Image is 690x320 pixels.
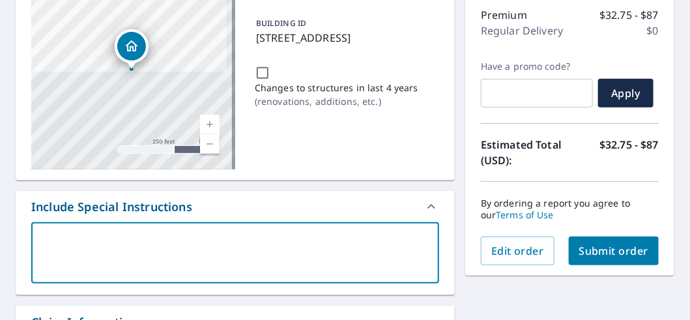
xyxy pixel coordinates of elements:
span: Submit order [579,244,649,258]
p: Estimated Total (USD): [481,137,570,168]
p: [STREET_ADDRESS] [256,30,434,46]
a: Terms of Use [496,209,554,221]
p: Changes to structures in last 4 years [255,81,418,95]
div: Include Special Instructions [31,198,192,216]
button: Submit order [569,237,659,265]
span: Edit order [491,244,544,258]
p: BUILDING ID [256,18,306,29]
div: Dropped pin, building 1, Residential property, 21 River Ln Duxbury, MA 02332 [115,29,149,70]
button: Edit order [481,237,554,265]
a: Current Level 17, Zoom Out [200,134,220,154]
div: Include Special Instructions [16,191,455,222]
a: Current Level 17, Zoom In [200,115,220,134]
p: $32.75 - $87 [599,7,659,23]
p: Premium [481,7,527,23]
p: $32.75 - $87 [599,137,659,168]
p: $0 [647,23,659,38]
label: Have a promo code? [481,61,593,72]
button: Apply [598,79,654,108]
p: Regular Delivery [481,23,563,38]
p: By ordering a report you agree to our [481,197,659,221]
p: ( renovations, additions, etc. ) [255,95,418,108]
span: Apply [609,86,643,100]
